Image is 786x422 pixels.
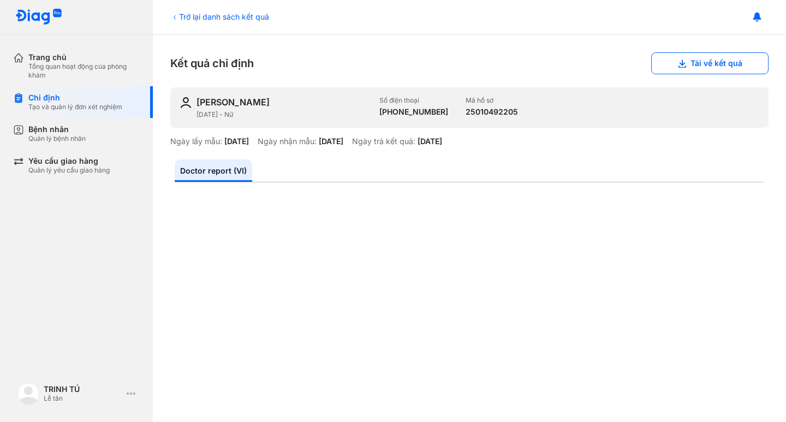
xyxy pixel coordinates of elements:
div: Tạo và quản lý đơn xét nghiệm [28,103,122,111]
div: Trở lại danh sách kết quả [170,11,269,22]
img: user-icon [179,96,192,109]
div: Trang chủ [28,52,140,62]
div: Mã hồ sơ [466,96,518,105]
div: Lễ tân [44,394,122,403]
div: [DATE] - Nữ [196,110,371,119]
img: logo [15,9,62,26]
div: Bệnh nhân [28,124,86,134]
div: Tổng quan hoạt động của phòng khám [28,62,140,80]
div: [DATE] [224,136,249,146]
div: Kết quả chỉ định [170,52,769,74]
div: Ngày nhận mẫu: [258,136,317,146]
div: [DATE] [319,136,343,146]
div: [PERSON_NAME] [196,96,270,108]
div: [PHONE_NUMBER] [379,107,448,117]
div: Ngày lấy mẫu: [170,136,222,146]
div: Chỉ định [28,93,122,103]
button: Tải về kết quả [651,52,769,74]
div: [DATE] [418,136,442,146]
img: logo [17,383,39,405]
div: Số điện thoại [379,96,448,105]
div: Quản lý bệnh nhân [28,134,86,143]
div: TRINH TÚ [44,384,122,394]
a: Doctor report (VI) [175,159,252,182]
div: Yêu cầu giao hàng [28,156,110,166]
div: Quản lý yêu cầu giao hàng [28,166,110,175]
div: Ngày trả kết quả: [352,136,415,146]
div: 25010492205 [466,107,518,117]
